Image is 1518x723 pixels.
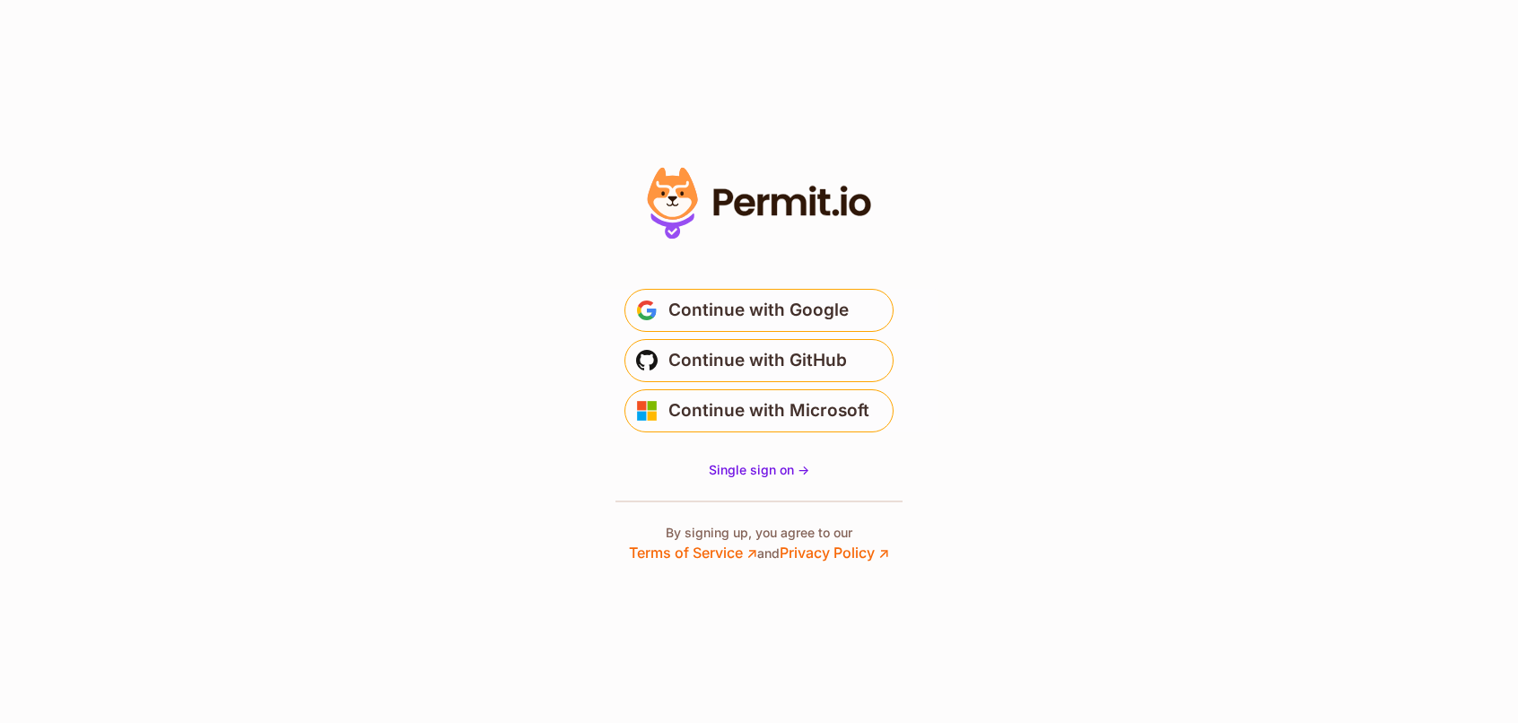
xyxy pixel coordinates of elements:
a: Privacy Policy ↗ [780,544,889,562]
a: Single sign on -> [709,461,809,479]
span: Continue with GitHub [668,346,847,375]
button: Continue with GitHub [624,339,894,382]
span: Continue with Google [668,296,849,325]
button: Continue with Microsoft [624,389,894,432]
button: Continue with Google [624,289,894,332]
span: Continue with Microsoft [668,396,869,425]
p: By signing up, you agree to our and [629,524,889,563]
span: Single sign on -> [709,462,809,477]
a: Terms of Service ↗ [629,544,757,562]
